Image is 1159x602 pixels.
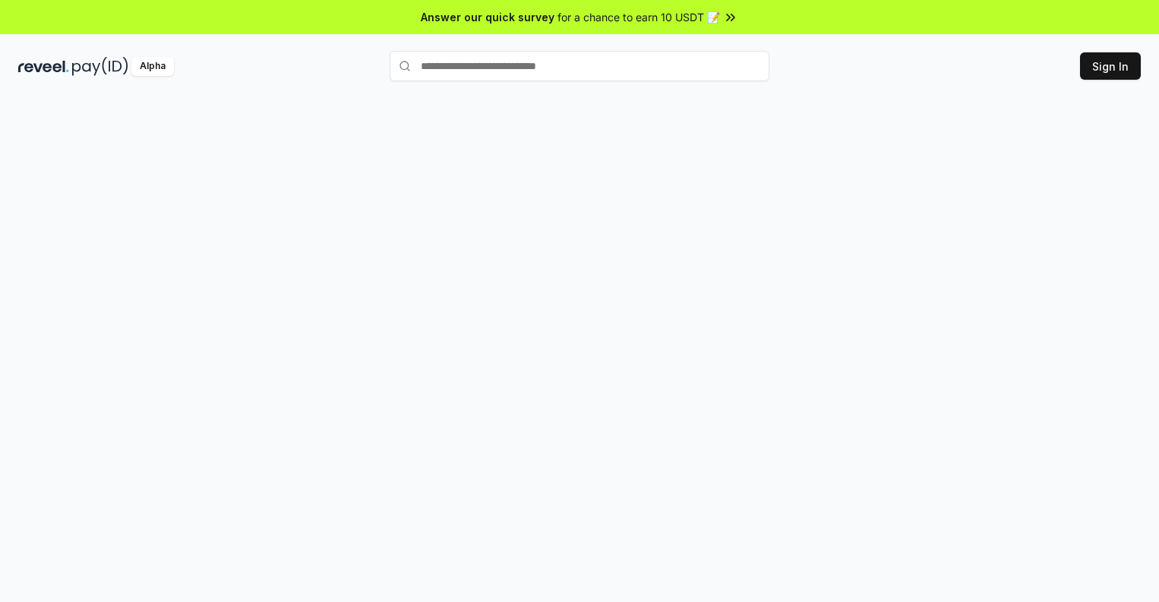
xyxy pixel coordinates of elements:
[18,57,69,76] img: reveel_dark
[72,57,128,76] img: pay_id
[557,9,720,25] span: for a chance to earn 10 USDT 📝
[1080,52,1141,80] button: Sign In
[131,57,174,76] div: Alpha
[421,9,554,25] span: Answer our quick survey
